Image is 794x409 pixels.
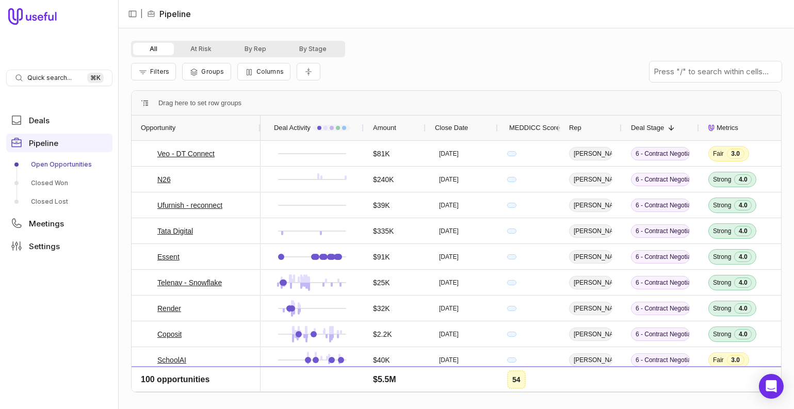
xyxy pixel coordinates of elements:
span: $15K [373,380,390,392]
button: Columns [237,63,290,80]
span: 6 - Contract Negotiation [631,353,690,367]
time: [DATE] [439,253,459,261]
button: By Stage [283,43,343,55]
span: [PERSON_NAME] [569,302,612,315]
span: Strong [713,175,731,184]
span: Filters [150,68,169,75]
span: | [140,8,143,20]
a: Tata Digital [157,225,193,237]
span: Opportunity [141,122,175,134]
span: [PERSON_NAME] [569,199,612,212]
span: Deals [29,117,50,124]
span: Quick search... [27,74,72,82]
span: 6 - Contract Negotiation [631,147,690,160]
span: 2.0 [732,381,749,391]
time: [DATE] [439,175,459,184]
time: [DATE] [439,382,459,390]
span: Fair [713,150,724,158]
span: Weak [713,382,728,390]
span: 6 - Contract Negotiation [631,276,690,289]
a: Ufurnish - reconnect [157,199,222,211]
span: $2.2K [373,328,392,340]
button: At Risk [174,43,228,55]
span: Strong [713,227,731,235]
button: Collapse all rows [297,63,320,81]
time: [DATE] [439,201,459,209]
time: [DATE] [439,330,459,338]
span: Fair [713,356,724,364]
span: [PERSON_NAME] [569,328,612,341]
span: [PERSON_NAME] [569,250,612,264]
span: [PERSON_NAME] [569,224,612,238]
span: 4.0 [734,252,752,262]
div: MEDDICC Score [507,116,550,140]
span: 4.0 [734,303,752,314]
a: Meetings [6,214,112,233]
span: $81K [373,148,390,160]
time: [DATE] [439,356,459,364]
time: [DATE] [439,227,459,235]
button: Filter Pipeline [131,63,176,80]
span: Strong [713,279,731,287]
kbd: ⌘ K [87,73,104,83]
span: 6 - Contract Negotiation [631,224,690,238]
a: Essent [157,251,180,263]
a: Closed Lost [6,193,112,210]
span: 3.0 [727,355,744,365]
a: Render [157,302,181,315]
span: Metrics [717,122,738,134]
span: Pipeline [29,139,58,147]
a: Engagedly [157,380,191,392]
a: SchoolAI [157,354,186,366]
span: $240K [373,173,394,186]
a: Telenav - Snowflake [157,276,222,289]
span: Strong [713,330,731,338]
span: [PERSON_NAME] [569,147,612,160]
span: [PERSON_NAME] [569,353,612,367]
span: 4.0 [734,226,752,236]
span: 3.0 [727,149,744,159]
time: [DATE] [439,304,459,313]
span: Groups [201,68,224,75]
div: Pipeline submenu [6,156,112,210]
span: $40K [373,354,390,366]
span: Settings [29,242,60,250]
time: [DATE] [439,150,459,158]
a: Veo - DT Connect [157,148,215,160]
a: Closed Won [6,175,112,191]
a: Pipeline [6,134,112,152]
span: 6 - Contract Negotiation [631,199,690,212]
a: N26 [157,173,171,186]
span: Deal Activity [274,122,311,134]
span: Close Date [435,122,468,134]
span: [PERSON_NAME] [569,173,612,186]
button: Collapse sidebar [125,6,140,22]
span: Strong [713,304,731,313]
a: Coposit [157,328,182,340]
span: Drag here to set row groups [158,97,241,109]
li: Pipeline [147,8,191,20]
span: Strong [713,253,731,261]
span: 4.0 [734,277,752,288]
span: Rep [569,122,581,134]
a: Settings [6,237,112,255]
span: 5 - Managed POC [631,379,690,392]
a: Deals [6,111,112,129]
input: Press "/" to search within cells... [650,61,782,82]
span: [PERSON_NAME] [569,276,612,289]
span: Strong [713,201,731,209]
span: 6 - Contract Negotiation [631,250,690,264]
span: $335K [373,225,394,237]
span: 4.0 [734,174,752,185]
div: Row Groups [158,97,241,109]
button: By Rep [228,43,283,55]
a: Open Opportunities [6,156,112,173]
span: 6 - Contract Negotiation [631,302,690,315]
span: Meetings [29,220,64,227]
span: $32K [373,302,390,315]
span: 6 - Contract Negotiation [631,328,690,341]
span: 4.0 [734,329,752,339]
span: Deal Stage [631,122,664,134]
span: Amount [373,122,396,134]
button: Group Pipeline [182,63,231,80]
